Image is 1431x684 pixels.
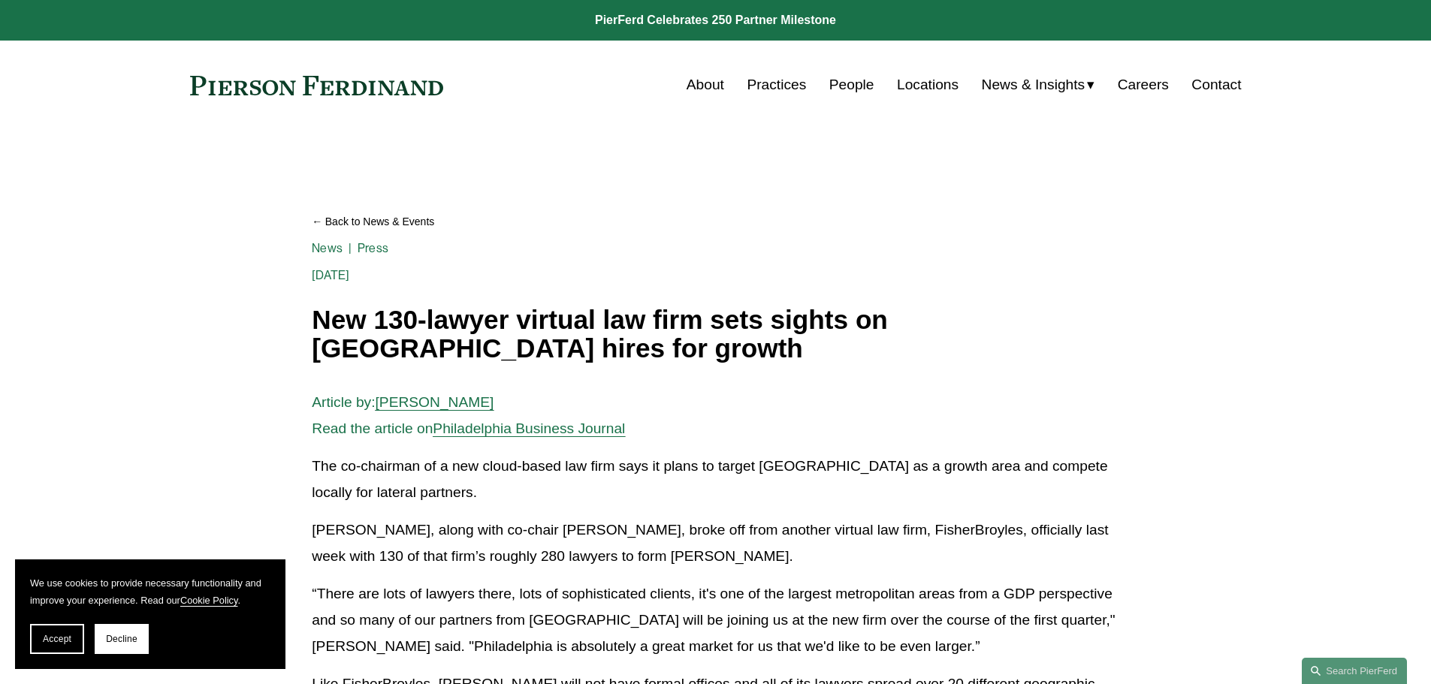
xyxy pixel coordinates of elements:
[358,241,388,255] a: Press
[106,634,137,644] span: Decline
[1118,71,1169,99] a: Careers
[1302,658,1407,684] a: Search this site
[982,72,1085,98] span: News & Insights
[95,624,149,654] button: Decline
[312,394,375,410] span: Article by:
[829,71,874,99] a: People
[982,71,1095,99] a: folder dropdown
[312,420,433,436] span: Read the article on
[897,71,959,99] a: Locations
[312,581,1119,659] p: “There are lots of lawyers there, lots of sophisticated clients, it's one of the largest metropol...
[312,517,1119,569] p: [PERSON_NAME], along with co-chair [PERSON_NAME], broke off from another virtual law firm, Fisher...
[747,71,806,99] a: Practices
[312,306,1119,363] h1: New 130-lawyer virtual law firm sets sights on [GEOGRAPHIC_DATA] hires for growth
[1191,71,1241,99] a: Contact
[433,420,625,436] a: Philadelphia Business Journal
[376,394,494,410] a: [PERSON_NAME]
[180,595,238,606] a: Cookie Policy
[43,634,71,644] span: Accept
[312,209,1119,235] a: Back to News & Events
[312,453,1119,505] p: The co-chairman of a new cloud-based law firm says it plans to target [GEOGRAPHIC_DATA] as a grow...
[687,71,724,99] a: About
[30,574,270,609] p: We use cookies to provide necessary functionality and improve your experience. Read our .
[15,559,285,669] section: Cookie banner
[312,268,349,282] span: [DATE]
[312,241,343,255] a: News
[30,624,84,654] button: Accept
